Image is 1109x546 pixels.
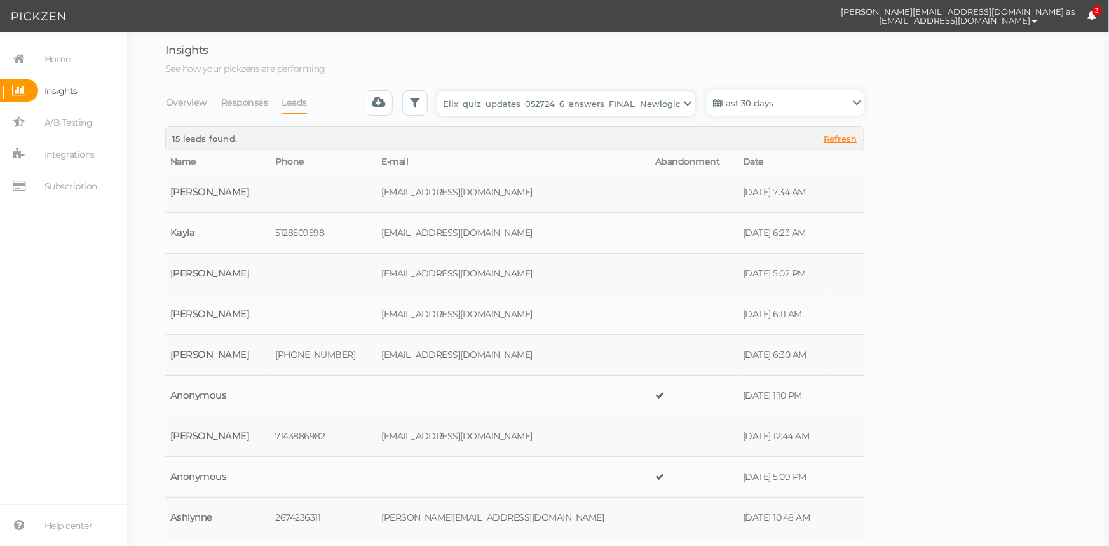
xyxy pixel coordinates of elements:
td: [EMAIL_ADDRESS][DOMAIN_NAME] [376,294,650,335]
span: See how your pickzens are performing [165,63,325,74]
span: 15 leads found. [172,133,237,144]
img: Pickzen logo [11,9,65,24]
a: Responses [221,90,269,114]
li: Responses [221,90,282,114]
a: Overview [165,90,208,114]
td: [PERSON_NAME][EMAIL_ADDRESS][DOMAIN_NAME] [376,498,650,538]
td: [EMAIL_ADDRESS][DOMAIN_NAME] [376,172,650,213]
tr: Anonymous [DATE] 1:10 PM [165,376,864,416]
td: [DATE] 6:23 AM [738,213,829,254]
td: [PERSON_NAME] [165,416,270,457]
td: [PHONE_NUMBER] [270,335,376,376]
tr: Ashlynne 2674236311 [PERSON_NAME][EMAIL_ADDRESS][DOMAIN_NAME] [DATE] 10:48 AM [165,498,864,538]
td: [DATE] 10:48 AM [738,498,829,538]
li: Overview [165,90,221,114]
span: Name [170,156,196,167]
span: Refresh [824,133,857,144]
a: Leads [282,90,308,114]
span: [PERSON_NAME][EMAIL_ADDRESS][DOMAIN_NAME] as [841,7,1075,16]
td: [PERSON_NAME] [165,294,270,335]
span: A/B Testing [44,113,93,133]
td: 2674236311 [270,498,376,538]
td: [DATE] 5:02 PM [738,254,829,294]
span: Insights [165,43,208,57]
tr: Kayla 5128509598 [EMAIL_ADDRESS][DOMAIN_NAME] [DATE] 6:23 AM [165,213,864,254]
td: [DATE] 7:34 AM [738,172,829,213]
tr: [PERSON_NAME] [EMAIL_ADDRESS][DOMAIN_NAME] [DATE] 5:02 PM [165,254,864,294]
tr: [PERSON_NAME] [EMAIL_ADDRESS][DOMAIN_NAME] [DATE] 6:11 AM [165,294,864,335]
span: Home [44,49,71,69]
span: Integrations [44,144,95,165]
span: [EMAIL_ADDRESS][DOMAIN_NAME] [879,15,1030,25]
td: 5128509598 [270,213,376,254]
td: [PERSON_NAME] [165,254,270,294]
td: Anonymous [165,457,270,498]
td: [PERSON_NAME] [165,335,270,376]
span: Help center [44,515,93,536]
span: Subscription [44,176,97,196]
td: Anonymous [165,376,270,416]
td: [EMAIL_ADDRESS][DOMAIN_NAME] [376,416,650,457]
td: Ashlynne [165,498,270,538]
span: Date [743,156,764,167]
td: 7143886982 [270,416,376,457]
tr: [PERSON_NAME] 7143886982 [EMAIL_ADDRESS][DOMAIN_NAME] [DATE] 12:44 AM [165,416,864,457]
td: [EMAIL_ADDRESS][DOMAIN_NAME] [376,335,650,376]
span: Phone [275,156,304,167]
img: cd8312e7a6b0c0157f3589280924bf3e [807,5,829,27]
span: Abandonment [655,156,720,167]
span: E-mail [381,156,408,167]
li: Leads [282,90,321,114]
td: [DATE] 5:09 PM [738,457,829,498]
td: [EMAIL_ADDRESS][DOMAIN_NAME] [376,254,650,294]
td: Kayla [165,213,270,254]
td: [DATE] 12:44 AM [738,416,829,457]
button: [PERSON_NAME][EMAIL_ADDRESS][DOMAIN_NAME] as [EMAIL_ADDRESS][DOMAIN_NAME] [829,1,1087,31]
td: [DATE] 1:10 PM [738,376,829,416]
td: [DATE] 6:11 AM [738,294,829,335]
span: 3 [1093,6,1102,16]
a: Last 30 days [707,90,864,116]
tr: [PERSON_NAME] [EMAIL_ADDRESS][DOMAIN_NAME] [DATE] 7:34 AM [165,172,864,213]
td: [EMAIL_ADDRESS][DOMAIN_NAME] [376,213,650,254]
span: Insights [44,81,78,101]
tr: [PERSON_NAME] [PHONE_NUMBER] [EMAIL_ADDRESS][DOMAIN_NAME] [DATE] 6:30 AM [165,335,864,376]
tr: Anonymous [DATE] 5:09 PM [165,457,864,498]
td: [PERSON_NAME] [165,172,270,213]
td: [DATE] 6:30 AM [738,335,829,376]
